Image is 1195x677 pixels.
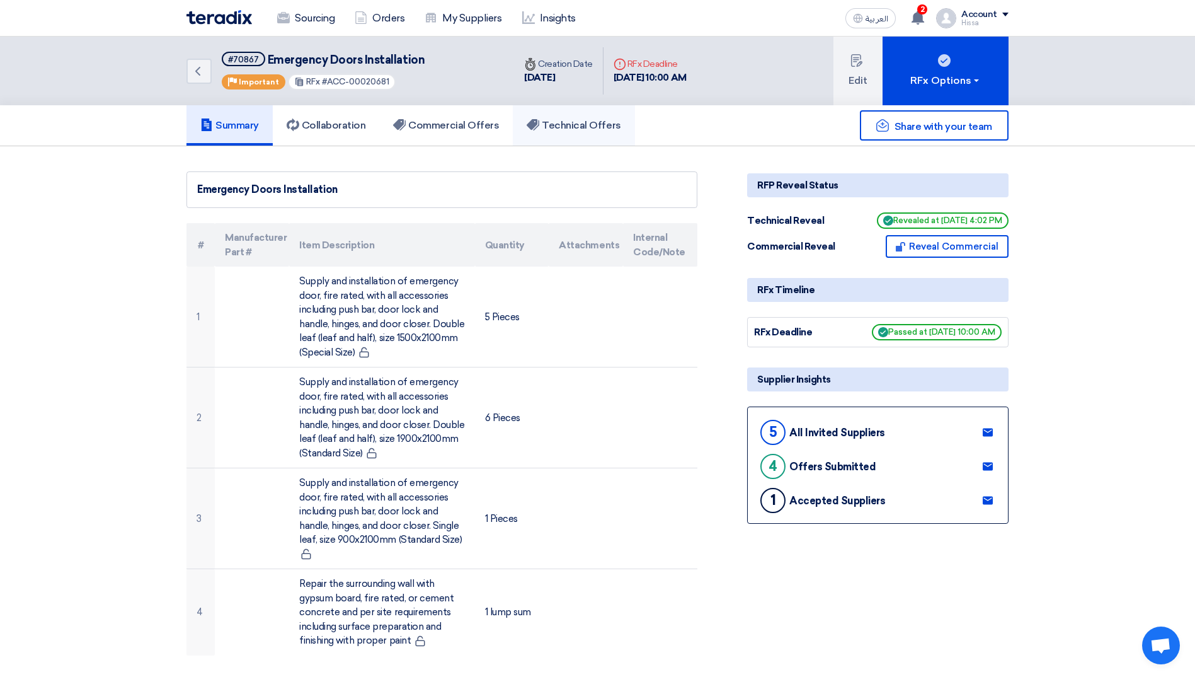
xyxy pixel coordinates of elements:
a: Technical Offers [513,105,634,146]
a: Summary [186,105,273,146]
div: RFx Deadline [614,57,687,71]
div: RFP Reveal Status [747,173,1009,197]
div: RFx Deadline [754,325,849,340]
button: Edit [833,37,883,105]
div: Commercial Reveal [747,240,842,254]
div: Hissa [961,20,1009,26]
th: Quantity [475,223,549,267]
span: RFx [306,77,320,86]
div: 1 [760,488,786,513]
div: RFx Options [910,73,981,88]
div: Account [961,9,997,20]
td: 5 Pieces [475,267,549,367]
div: Emergency Doors Installation [197,182,687,197]
th: Internal Code/Note [623,223,697,267]
span: Important [239,78,279,86]
button: RFx Options [883,37,1009,105]
td: 1 [186,267,215,367]
div: RFx Timeline [747,278,1009,302]
img: profile_test.png [936,8,956,28]
td: Repair the surrounding wall with gypsum board, fire rated, or cement concrete and per site requir... [289,569,474,656]
td: 1 lump sum [475,569,549,656]
span: #ACC-00020681 [322,77,389,86]
button: Reveal Commercial [886,235,1009,258]
a: My Suppliers [415,4,512,32]
td: 3 [186,468,215,569]
td: Supply and installation of emergency door, fire rated, with all accessories including push bar, d... [289,367,474,468]
td: 1 Pieces [475,468,549,569]
a: Sourcing [267,4,345,32]
h5: Commercial Offers [393,119,499,132]
div: Supplier Insights [747,367,1009,391]
span: 2 [917,4,927,14]
a: Orders [345,4,415,32]
div: 4 [760,454,786,479]
td: 4 [186,569,215,656]
a: Commercial Offers [379,105,513,146]
span: Revealed at [DATE] 4:02 PM [877,212,1009,229]
img: Teradix logo [186,10,252,25]
button: العربية [845,8,896,28]
div: Offers Submitted [789,461,876,473]
a: Collaboration [273,105,380,146]
a: Open chat [1142,627,1180,664]
h5: Summary [200,119,259,132]
th: Manufacturer Part # [215,223,289,267]
td: 2 [186,367,215,468]
span: Share with your team [895,120,992,132]
span: العربية [866,14,888,23]
div: #70867 [228,55,259,64]
div: [DATE] 10:00 AM [614,71,687,85]
h5: Collaboration [287,119,366,132]
a: Insights [512,4,586,32]
th: Attachments [549,223,623,267]
th: # [186,223,215,267]
td: Supply and installation of emergency door, fire rated, with all accessories including push bar, d... [289,267,474,367]
div: Accepted Suppliers [789,495,885,507]
h5: Emergency Doors Installation [222,52,425,67]
div: All Invited Suppliers [789,427,885,439]
h5: Technical Offers [527,119,620,132]
th: Item Description [289,223,474,267]
span: Emergency Doors Installation [268,53,425,67]
span: Passed at [DATE] 10:00 AM [872,324,1002,340]
div: Creation Date [524,57,593,71]
div: [DATE] [524,71,593,85]
div: Technical Reveal [747,214,842,228]
td: Supply and installation of emergency door, fire rated, with all accessories including push bar, d... [289,468,474,569]
div: 5 [760,420,786,445]
td: 6 Pieces [475,367,549,468]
